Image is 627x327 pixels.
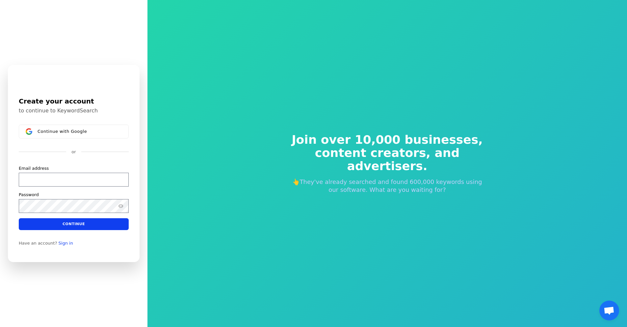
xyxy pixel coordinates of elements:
[26,128,32,135] img: Sign in with Google
[19,218,129,230] button: Continue
[71,149,76,155] p: or
[117,202,125,210] button: Show password
[19,241,57,246] span: Have an account?
[19,165,49,171] label: Email address
[59,241,73,246] a: Sign in
[287,178,487,194] p: 👆They've already searched and found 600,000 keywords using our software. What are you waiting for?
[287,146,487,173] span: content creators, and advertisers.
[19,96,129,106] h1: Create your account
[19,125,129,138] button: Sign in with GoogleContinue with Google
[287,133,487,146] span: Join over 10,000 businesses,
[19,192,39,198] label: Password
[19,107,129,114] p: to continue to KeywordSearch
[599,301,619,320] div: Open chat
[38,129,87,134] span: Continue with Google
